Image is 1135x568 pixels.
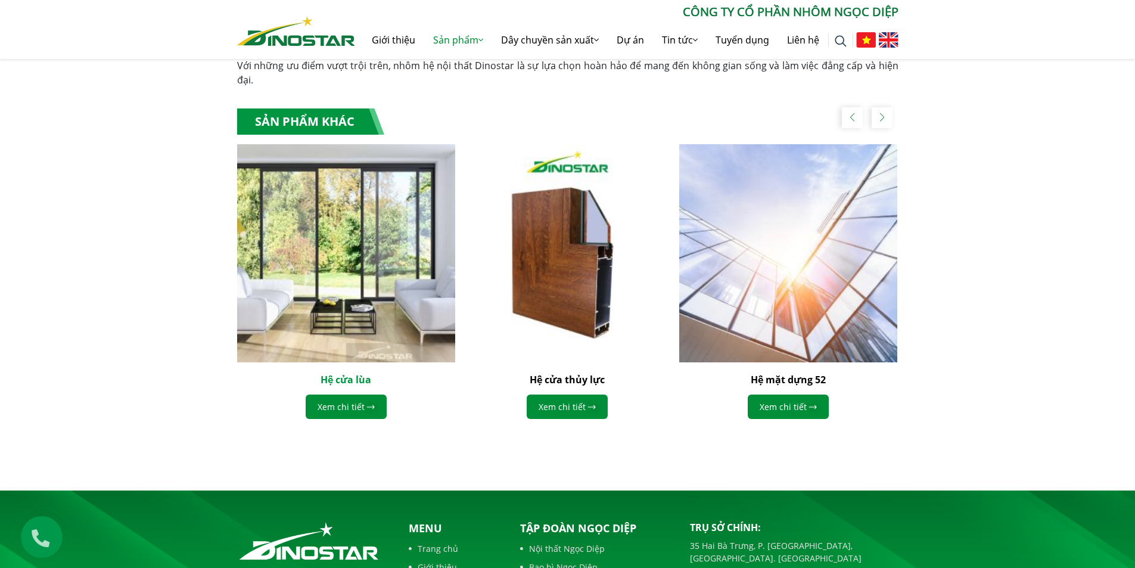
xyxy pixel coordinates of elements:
a: Nội thất Ngọc Diệp [520,542,672,555]
a: Sản phẩm [424,21,492,59]
a: Dự án [608,21,653,59]
a: Hệ cửa thủy lực [530,373,605,386]
a: Tuyển dụng [707,21,778,59]
a: Xem chi tiết [748,395,829,419]
a: Tin tức [653,21,707,59]
img: English [879,32,898,48]
p: Menu [409,520,500,536]
p: CÔNG TY CỔ PHẦN NHÔM NGỌC DIỆP [355,3,898,21]
img: Tiếng Việt [856,32,876,48]
img: search [835,35,847,47]
p: Với những ưu điểm vượt trội trên, nhôm hệ nội thất Dinostar là sự lựa chọn hoàn hảo để mang đến k... [237,58,898,87]
a: Xem chi tiết [527,395,608,419]
a: Trang chủ [409,542,500,555]
img: Hệ cửa thủy lực [458,144,676,362]
div: 1 / 5 [237,144,455,431]
p: 35 Hai Bà Trưng, P. [GEOGRAPHIC_DATA], [GEOGRAPHIC_DATA]. [GEOGRAPHIC_DATA] [690,539,898,564]
p: Tập đoàn Ngọc Diệp [520,520,672,536]
div: 2 / 5 [458,144,676,431]
p: Trụ sở chính: [690,520,898,535]
img: Hệ mặt dựng 52 [679,144,897,362]
div: Sản phẩm khác [237,108,384,135]
img: Nhôm Dinostar [237,16,355,46]
a: Hệ cửa lùa [321,373,371,386]
a: Xem chi tiết [306,395,387,419]
a: Liên hệ [778,21,828,59]
a: Hệ mặt dựng 52 [751,373,826,386]
div: 3 / 5 [679,144,897,431]
img: Hệ cửa lùa [237,144,455,362]
a: Dây chuyền sản xuất [492,21,608,59]
img: logo_footer [237,520,381,562]
div: Next slide [872,107,893,128]
a: Giới thiệu [363,21,424,59]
